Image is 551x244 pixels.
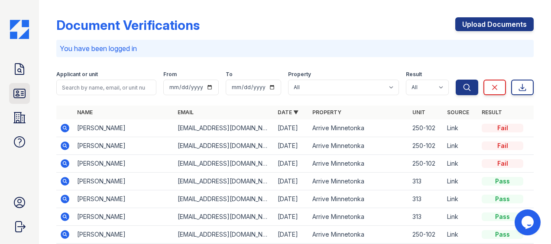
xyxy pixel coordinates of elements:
td: 250-102 [409,155,444,173]
td: [PERSON_NAME] [74,190,174,208]
td: 250-102 [409,226,444,244]
td: 250-102 [409,119,444,137]
div: Fail [482,141,523,150]
td: 313 [409,173,444,190]
td: Arrive Minnetonka [309,119,409,137]
td: [DATE] [274,137,309,155]
p: You have been logged in [60,43,530,54]
td: Arrive Minnetonka [309,208,409,226]
label: Applicant or unit [56,71,98,78]
td: Link [444,137,478,155]
td: [EMAIL_ADDRESS][DOMAIN_NAME] [174,190,274,208]
div: Pass [482,212,523,221]
td: Arrive Minnetonka [309,226,409,244]
a: Date ▼ [278,109,298,116]
td: [PERSON_NAME] [74,155,174,173]
td: Link [444,173,478,190]
td: Arrive Minnetonka [309,137,409,155]
div: Document Verifications [56,17,200,33]
td: [PERSON_NAME] [74,173,174,190]
td: 313 [409,208,444,226]
td: 313 [409,190,444,208]
td: [PERSON_NAME] [74,226,174,244]
td: [DATE] [274,208,309,226]
a: Result [482,109,502,116]
td: [DATE] [274,190,309,208]
div: Fail [482,124,523,132]
a: Name [77,109,93,116]
div: Pass [482,177,523,186]
td: Link [444,208,478,226]
td: Arrive Minnetonka [309,155,409,173]
td: [DATE] [274,226,309,244]
td: Link [444,226,478,244]
td: Link [444,155,478,173]
td: 250-102 [409,137,444,155]
a: Upload Documents [455,17,534,31]
div: Pass [482,230,523,239]
td: [DATE] [274,155,309,173]
td: [PERSON_NAME] [74,137,174,155]
label: Result [406,71,422,78]
td: [EMAIL_ADDRESS][DOMAIN_NAME] [174,155,274,173]
td: [EMAIL_ADDRESS][DOMAIN_NAME] [174,226,274,244]
label: To [226,71,233,78]
td: [EMAIL_ADDRESS][DOMAIN_NAME] [174,119,274,137]
label: Property [288,71,311,78]
td: [DATE] [274,173,309,190]
td: Arrive Minnetonka [309,190,409,208]
div: Pass [482,195,523,203]
input: Search by name, email, or unit number [56,80,156,95]
td: [EMAIL_ADDRESS][DOMAIN_NAME] [174,173,274,190]
td: [DATE] [274,119,309,137]
td: Link [444,190,478,208]
td: [EMAIL_ADDRESS][DOMAIN_NAME] [174,208,274,226]
td: Arrive Minnetonka [309,173,409,190]
label: From [163,71,177,78]
iframe: chat widget [515,209,542,235]
td: [PERSON_NAME] [74,119,174,137]
td: [EMAIL_ADDRESS][DOMAIN_NAME] [174,137,274,155]
a: Source [447,109,469,116]
a: Email [178,109,194,116]
a: Unit [412,109,425,116]
img: CE_Icon_Blue-c292c112584629df590d857e76928e9f676e5b41ef8f769ba2f05ee15b207248.png [10,20,29,39]
td: Link [444,119,478,137]
div: Fail [482,159,523,168]
a: Property [312,109,341,116]
td: [PERSON_NAME] [74,208,174,226]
